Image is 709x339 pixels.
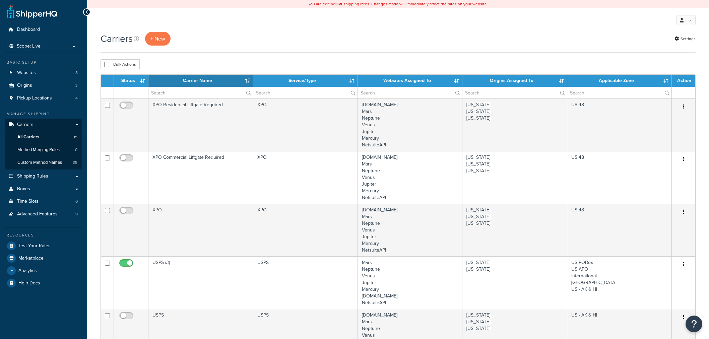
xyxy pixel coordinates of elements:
[5,277,82,289] a: Help Docs
[148,98,253,151] td: XPO Residential Liftgate Required
[5,131,82,143] li: All Carriers
[75,211,78,217] span: 9
[5,60,82,65] div: Basic Setup
[567,204,672,256] td: US 48
[5,131,82,143] a: All Carriers 35
[148,256,253,309] td: USPS (3)
[253,256,358,309] td: USPS
[5,240,82,252] a: Test Your Rates
[5,111,82,117] div: Manage Shipping
[17,134,39,140] span: All Carriers
[75,199,78,204] span: 0
[5,183,82,195] a: Boxes
[462,204,567,256] td: [US_STATE] [US_STATE] [US_STATE]
[18,280,40,286] span: Help Docs
[17,174,48,179] span: Shipping Rules
[567,151,672,204] td: US 48
[75,95,78,101] span: 4
[101,32,133,45] h1: Carriers
[114,75,148,87] th: Status: activate to sort column ascending
[5,208,82,220] a: Advanced Features 9
[73,134,77,140] span: 35
[358,98,462,151] td: [DOMAIN_NAME] Mars Neptune Venus Jupiter Mercury NetsuiteAPI
[17,70,36,76] span: Websites
[17,95,52,101] span: Pickup Locations
[5,92,82,105] a: Pickup Locations 4
[5,195,82,208] a: Time Slots 0
[358,75,462,87] th: Websites Assigned To: activate to sort column ascending
[5,195,82,208] li: Time Slots
[5,144,82,156] li: Method Merging Rules
[672,75,695,87] th: Action
[5,92,82,105] li: Pickup Locations
[18,256,44,261] span: Marketplace
[567,98,672,151] td: US 48
[5,156,82,169] a: Custom Method Names 35
[567,87,671,98] input: Search
[358,204,462,256] td: [DOMAIN_NAME] Mars Neptune Venus Jupiter Mercury NetsuiteAPI
[101,59,140,69] button: Bulk Actions
[358,256,462,309] td: Mars Neptune Venus Jupiter Mercury [DOMAIN_NAME] NetsuiteAPI
[5,144,82,156] a: Method Merging Rules 0
[462,256,567,309] td: [US_STATE] [US_STATE]
[5,119,82,131] a: Carriers
[5,23,82,36] a: Dashboard
[462,98,567,151] td: [US_STATE] [US_STATE] [US_STATE]
[75,147,77,153] span: 0
[253,98,358,151] td: XPO
[5,170,82,183] a: Shipping Rules
[18,268,37,274] span: Analytics
[17,211,58,217] span: Advanced Features
[17,27,40,32] span: Dashboard
[5,67,82,79] li: Websites
[358,151,462,204] td: [DOMAIN_NAME] Mars Neptune Venus Jupiter Mercury NetsuiteAPI
[253,87,358,98] input: Search
[18,243,51,249] span: Test Your Rates
[5,252,82,264] a: Marketplace
[75,83,78,88] span: 3
[5,265,82,277] a: Analytics
[17,44,41,49] span: Scope: Live
[5,208,82,220] li: Advanced Features
[567,75,672,87] th: Applicable Zone: activate to sort column ascending
[17,160,62,165] span: Custom Method Names
[253,75,358,87] th: Service/Type: activate to sort column ascending
[7,5,57,18] a: ShipperHQ Home
[17,186,30,192] span: Boxes
[5,79,82,92] a: Origins 3
[73,160,77,165] span: 35
[148,75,253,87] th: Carrier Name: activate to sort column ascending
[462,151,567,204] td: [US_STATE] [US_STATE] [US_STATE]
[674,34,696,44] a: Settings
[5,79,82,92] li: Origins
[567,256,672,309] td: US POBox US APO International [GEOGRAPHIC_DATA] US - AK & HI
[686,316,702,332] button: Open Resource Center
[17,83,32,88] span: Origins
[5,232,82,238] div: Resources
[17,199,39,204] span: Time Slots
[75,70,78,76] span: 8
[5,119,82,169] li: Carriers
[148,87,253,98] input: Search
[148,204,253,256] td: XPO
[145,32,171,46] button: + New
[335,1,343,7] b: LIVE
[17,147,60,153] span: Method Merging Rules
[253,151,358,204] td: XPO
[5,67,82,79] a: Websites 8
[462,75,567,87] th: Origins Assigned To: activate to sort column ascending
[17,122,34,128] span: Carriers
[358,87,462,98] input: Search
[462,87,567,98] input: Search
[148,151,253,204] td: XPO Commercial Liftgate Required
[5,156,82,169] li: Custom Method Names
[253,204,358,256] td: XPO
